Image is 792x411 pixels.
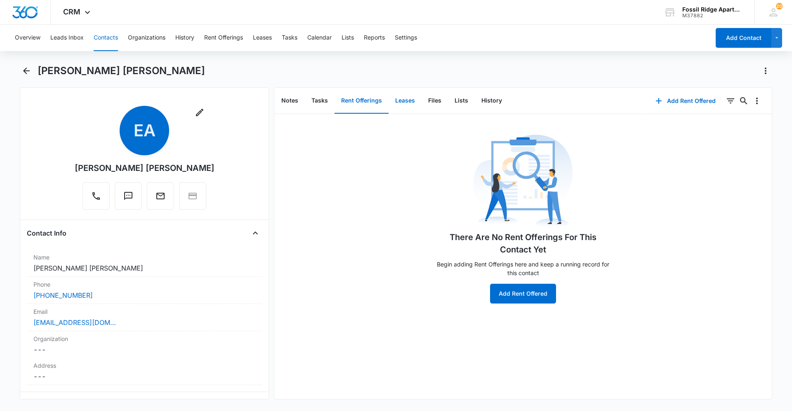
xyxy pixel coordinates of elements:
button: Actions [759,64,772,77]
button: Lists [448,88,475,114]
div: [PERSON_NAME] [PERSON_NAME] [75,162,214,174]
div: account id [682,13,742,19]
div: Organization--- [27,331,262,358]
button: Add Rent Offered [490,284,556,304]
img: No Data [474,132,573,231]
dd: --- [33,345,255,355]
button: Add Rent Offered [647,91,724,111]
div: Phone[PHONE_NUMBER] [27,277,262,304]
button: Overflow Menu [750,94,764,107]
a: [EMAIL_ADDRESS][DOMAIN_NAME] [33,318,116,327]
a: Call [82,195,110,202]
h4: Contact Info [27,228,66,238]
div: account name [682,6,742,13]
h1: There Are No Rent Offerings For This Contact Yet [436,231,610,256]
button: Filters [724,94,737,107]
div: Address--- [27,358,262,385]
span: CRM [63,7,80,16]
button: Contacts [94,25,118,51]
label: Email [33,307,255,316]
dd: --- [33,371,255,381]
button: Call [82,182,110,210]
button: Organizations [128,25,165,51]
span: 20 [776,3,783,9]
button: Rent Offerings [335,88,389,114]
p: Begin adding Rent Offerings here and keep a running record for this contact [436,260,610,277]
div: notifications count [776,3,783,9]
button: Close [249,227,262,240]
dd: [PERSON_NAME] [PERSON_NAME] [33,263,255,273]
label: Address [33,361,255,370]
div: Name[PERSON_NAME] [PERSON_NAME] [27,250,262,277]
div: Email[EMAIL_ADDRESS][DOMAIN_NAME] [27,304,262,331]
h1: [PERSON_NAME] [PERSON_NAME] [38,65,205,77]
button: Files [422,88,448,114]
button: Leases [389,88,422,114]
button: Tasks [305,88,335,114]
label: Organization [33,334,255,343]
button: History [175,25,194,51]
button: Tasks [282,25,297,51]
button: Overview [15,25,40,51]
button: Text [115,182,142,210]
button: Back [20,64,33,77]
button: Rent Offerings [204,25,243,51]
button: History [475,88,509,114]
label: Name [33,253,255,262]
a: Text [115,195,142,202]
button: Leases [253,25,272,51]
button: Lists [342,25,354,51]
button: Reports [364,25,385,51]
span: EA [120,106,169,155]
button: Calendar [307,25,332,51]
button: Leads Inbox [50,25,84,51]
button: Settings [395,25,417,51]
button: Add Contact [716,28,771,48]
button: Notes [275,88,305,114]
a: Email [147,195,174,202]
button: Search... [737,94,750,107]
button: Email [147,182,174,210]
label: Phone [33,280,255,289]
a: [PHONE_NUMBER] [33,290,93,300]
